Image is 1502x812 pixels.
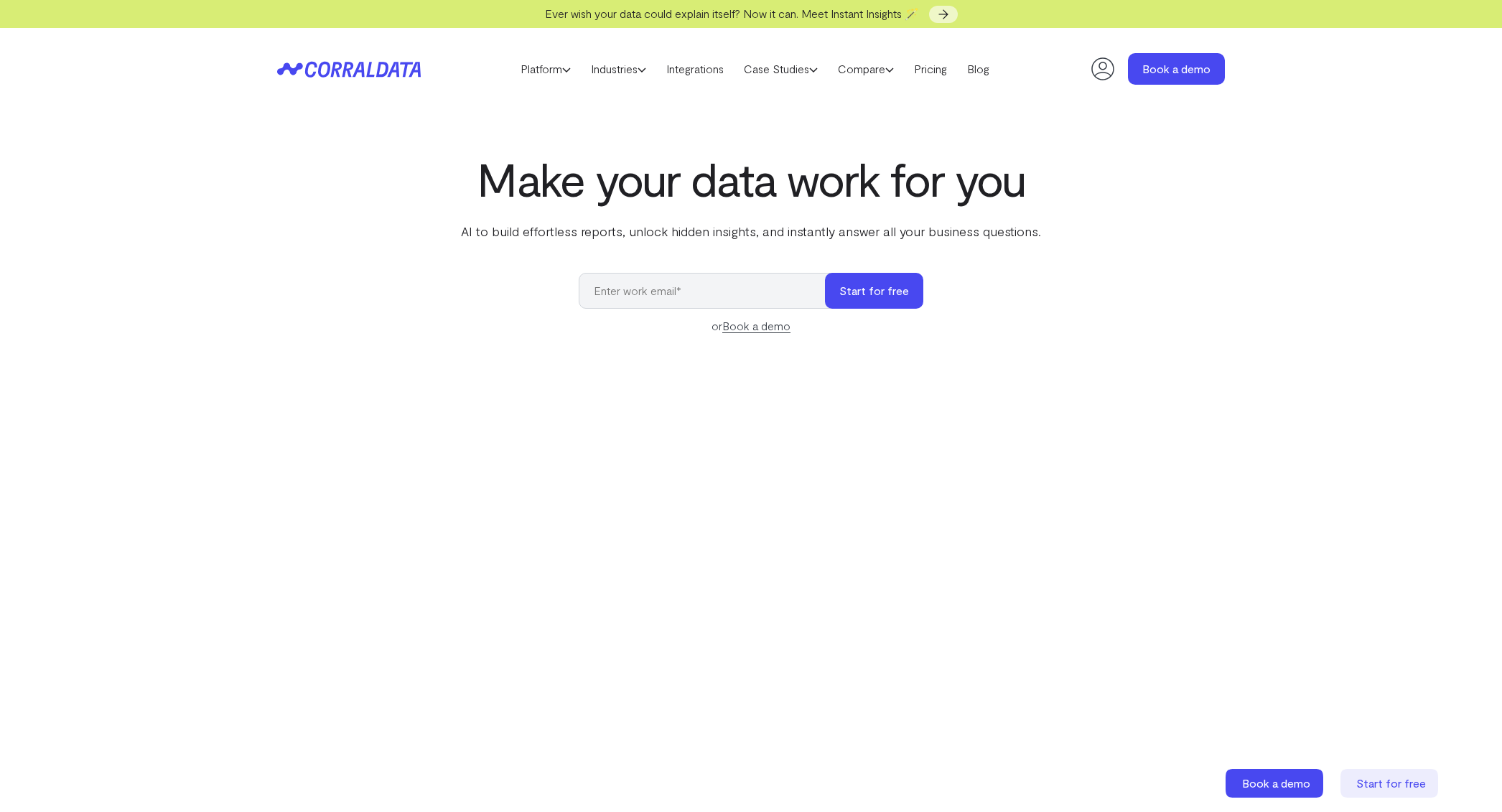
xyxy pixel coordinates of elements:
[545,6,919,20] span: Ever wish your data could explain itself? Now it can. Meet Instant Insights 🪄
[825,273,923,309] button: Start for free
[1356,776,1426,790] span: Start for free
[579,317,923,335] div: or
[1340,769,1441,798] a: Start for free
[458,222,1044,241] p: AI to build effortless reports, unlock hidden insights, and instantly answer all your business qu...
[722,319,790,333] a: Book a demo
[581,58,656,80] a: Industries
[828,58,904,80] a: Compare
[458,153,1044,205] h1: Make your data work for you
[656,58,734,80] a: Integrations
[1242,776,1310,790] span: Book a demo
[904,58,957,80] a: Pricing
[734,58,828,80] a: Case Studies
[957,58,999,80] a: Blog
[510,58,581,80] a: Platform
[1226,769,1326,798] a: Book a demo
[1128,53,1225,85] a: Book a demo
[579,273,839,309] input: Enter work email*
